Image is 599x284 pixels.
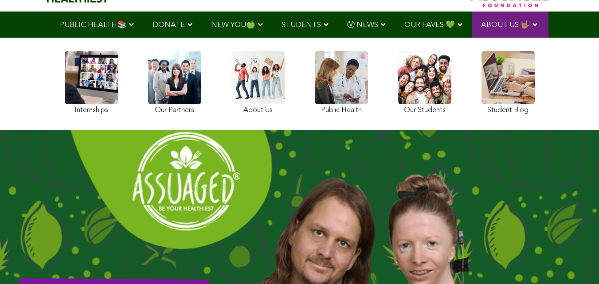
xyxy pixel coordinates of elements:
[347,21,378,29] span: Ⓥ NEWS
[404,21,455,29] span: OUR FAVES 💚
[60,21,126,29] span: PUBLIC HEALTH📚
[282,21,321,29] span: STUDENTS
[481,21,530,29] span: ABOUT US 🤟🏽
[555,241,599,284] iframe: Chat Widget
[153,21,185,29] span: DONATE
[47,12,552,38] div: Navigation Menu
[211,21,255,29] span: NEW YOU🍏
